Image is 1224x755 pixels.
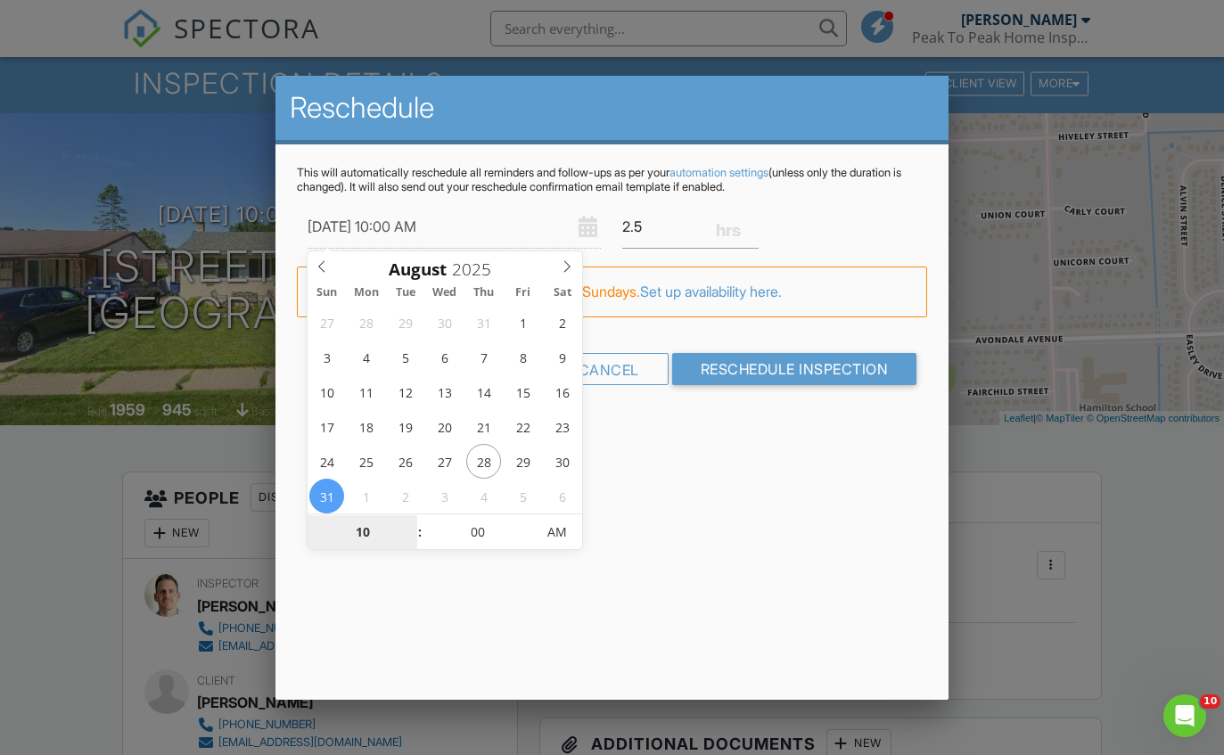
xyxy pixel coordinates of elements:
[309,374,344,409] span: August 10, 2025
[349,479,383,513] span: September 1, 2025
[308,287,347,299] span: Sun
[427,444,462,479] span: August 27, 2025
[389,261,447,278] span: Scroll to increment
[505,340,540,374] span: August 8, 2025
[543,287,582,299] span: Sat
[505,444,540,479] span: August 29, 2025
[423,514,532,550] input: Scroll to increment
[505,479,540,513] span: September 5, 2025
[505,305,540,340] span: August 1, 2025
[545,374,579,409] span: August 16, 2025
[347,287,386,299] span: Mon
[388,374,423,409] span: August 12, 2025
[466,409,501,444] span: August 21, 2025
[388,305,423,340] span: July 29, 2025
[297,166,927,194] p: This will automatically reschedule all reminders and follow-ups as per your (unless only the dura...
[427,305,462,340] span: July 30, 2025
[532,514,581,550] span: Click to toggle
[427,340,462,374] span: August 6, 2025
[349,444,383,479] span: August 25, 2025
[309,409,344,444] span: August 17, 2025
[417,514,423,550] span: :
[427,479,462,513] span: September 3, 2025
[466,479,501,513] span: September 4, 2025
[388,340,423,374] span: August 5, 2025
[425,287,464,299] span: Wed
[1163,694,1206,737] iframe: Intercom live chat
[349,374,383,409] span: August 11, 2025
[549,353,669,385] div: Cancel
[545,409,579,444] span: August 23, 2025
[386,287,425,299] span: Tue
[466,374,501,409] span: August 14, 2025
[464,287,504,299] span: Thu
[670,166,768,179] a: automation settings
[466,444,501,479] span: August 28, 2025
[505,374,540,409] span: August 15, 2025
[388,479,423,513] span: September 2, 2025
[640,283,782,300] a: Set up availability here.
[466,340,501,374] span: August 7, 2025
[427,374,462,409] span: August 13, 2025
[349,340,383,374] span: August 4, 2025
[545,340,579,374] span: August 9, 2025
[466,305,501,340] span: July 31, 2025
[309,444,344,479] span: August 24, 2025
[308,515,417,551] input: Scroll to increment
[427,409,462,444] span: August 20, 2025
[309,305,344,340] span: July 27, 2025
[388,409,423,444] span: August 19, 2025
[349,409,383,444] span: August 18, 2025
[545,444,579,479] span: August 30, 2025
[672,353,917,385] input: Reschedule Inspection
[545,305,579,340] span: August 2, 2025
[504,287,543,299] span: Fri
[297,267,927,316] div: FYI: [PERSON_NAME] is not scheduled on Sundays.
[447,258,505,281] input: Scroll to increment
[309,479,344,513] span: August 31, 2025
[1200,694,1220,709] span: 10
[388,444,423,479] span: August 26, 2025
[545,479,579,513] span: September 6, 2025
[309,340,344,374] span: August 3, 2025
[505,409,540,444] span: August 22, 2025
[290,90,934,126] h2: Reschedule
[349,305,383,340] span: July 28, 2025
